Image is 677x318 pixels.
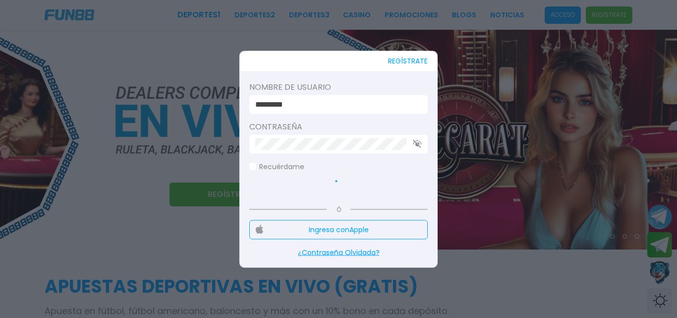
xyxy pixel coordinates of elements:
label: Recuérdame [249,161,304,172]
p: Ó [249,205,428,214]
label: Nombre de usuario [249,81,428,93]
button: Ingresa conApple [249,220,428,239]
label: Contraseña [249,121,428,132]
p: ¿Contraseña Olvidada? [249,247,428,257]
button: REGÍSTRATE [388,51,428,71]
